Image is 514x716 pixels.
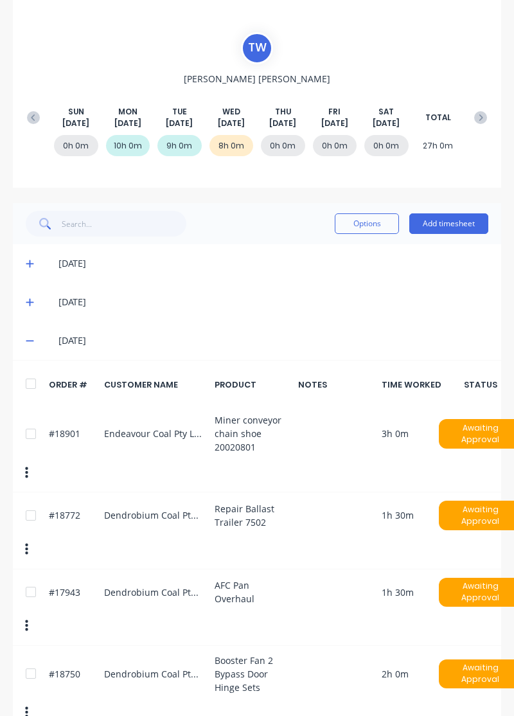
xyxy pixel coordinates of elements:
[321,118,348,129] span: [DATE]
[409,213,488,234] button: Add timesheet
[166,118,193,129] span: [DATE]
[184,72,330,85] span: [PERSON_NAME] [PERSON_NAME]
[222,106,240,118] span: WED
[215,379,291,391] div: PRODUCT
[364,135,409,156] div: 0h 0m
[62,211,187,237] input: Search...
[313,135,357,156] div: 0h 0m
[58,295,488,309] div: [DATE]
[118,106,137,118] span: MON
[104,379,207,391] div: CUSTOMER NAME
[472,379,488,391] div: STATUS
[298,379,375,391] div: NOTES
[416,135,461,156] div: 27h 0m
[49,379,97,391] div: ORDER #
[425,112,451,123] span: TOTAL
[382,379,465,391] div: TIME WORKED
[241,32,273,64] div: T W
[275,106,291,118] span: THU
[209,135,254,156] div: 8h 0m
[62,118,89,129] span: [DATE]
[68,106,84,118] span: SUN
[335,213,399,234] button: Options
[328,106,341,118] span: FRI
[373,118,400,129] span: [DATE]
[261,135,305,156] div: 0h 0m
[157,135,202,156] div: 9h 0m
[58,334,488,348] div: [DATE]
[218,118,245,129] span: [DATE]
[269,118,296,129] span: [DATE]
[106,135,150,156] div: 10h 0m
[58,256,488,271] div: [DATE]
[172,106,187,118] span: TUE
[378,106,394,118] span: SAT
[54,135,98,156] div: 0h 0m
[114,118,141,129] span: [DATE]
